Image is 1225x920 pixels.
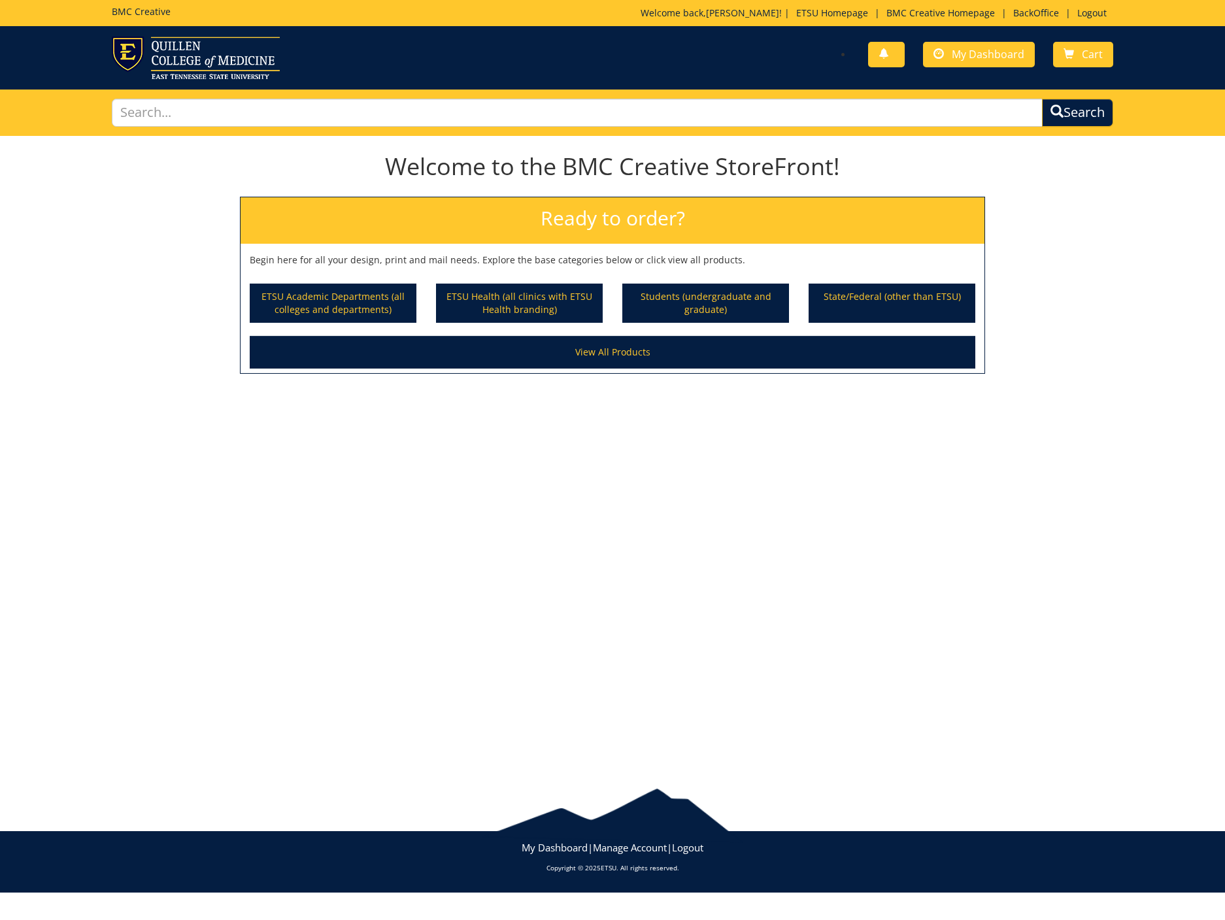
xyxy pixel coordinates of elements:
[593,841,667,854] a: Manage Account
[601,863,616,872] a: ETSU
[1082,47,1103,61] span: Cart
[112,7,171,16] h5: BMC Creative
[250,254,975,267] p: Begin here for all your design, print and mail needs. Explore the base categories below or click ...
[1053,42,1113,67] a: Cart
[810,285,974,321] a: State/Federal (other than ETSU)
[641,7,1113,20] p: Welcome back, ! | | | |
[672,841,703,854] a: Logout
[923,42,1035,67] a: My Dashboard
[1071,7,1113,19] a: Logout
[952,47,1024,61] span: My Dashboard
[251,285,415,321] a: ETSU Academic Departments (all colleges and departments)
[790,7,875,19] a: ETSU Homepage
[112,37,280,79] img: ETSU logo
[880,7,1001,19] a: BMC Creative Homepage
[240,154,985,180] h1: Welcome to the BMC Creative StoreFront!
[250,336,975,369] a: View All Products
[522,841,588,854] a: My Dashboard
[1042,99,1113,127] button: Search
[437,285,601,321] a: ETSU Health (all clinics with ETSU Health branding)
[706,7,779,19] a: [PERSON_NAME]
[112,99,1043,127] input: Search...
[624,285,788,321] a: Students (undergraduate and graduate)
[241,197,984,244] h2: Ready to order?
[1007,7,1066,19] a: BackOffice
